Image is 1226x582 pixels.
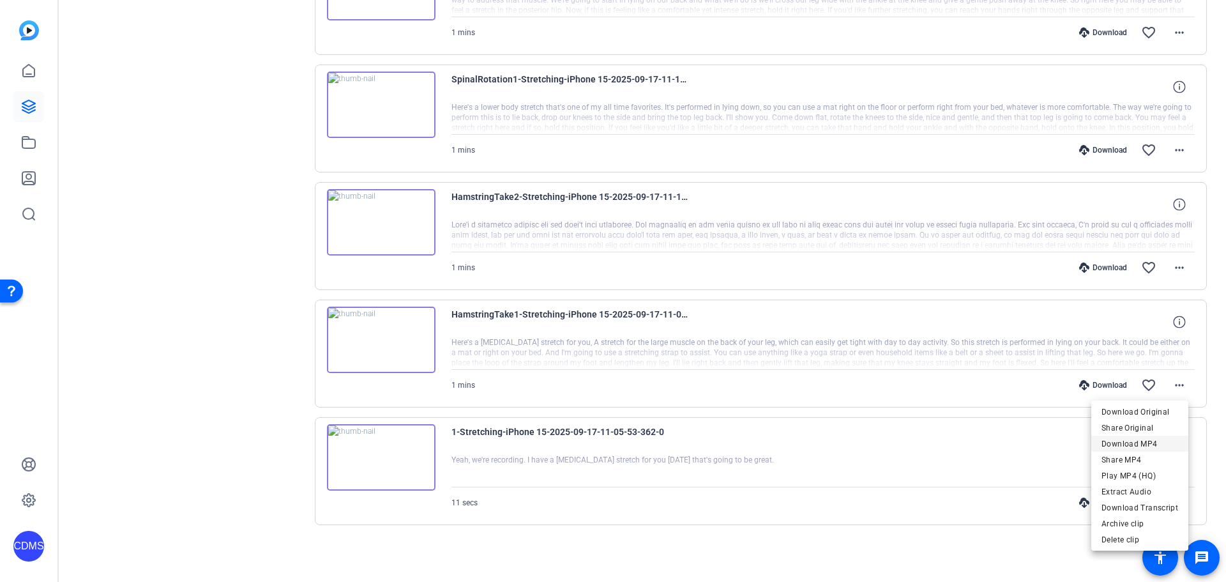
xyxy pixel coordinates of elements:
[1101,532,1178,548] span: Delete clip
[1101,420,1178,436] span: Share Original
[1101,500,1178,516] span: Download Transcript
[1101,436,1178,452] span: Download MP4
[1101,484,1178,500] span: Extract Audio
[1101,468,1178,484] span: Play MP4 (HQ)
[1101,452,1178,468] span: Share MP4
[1101,516,1178,532] span: Archive clip
[1101,404,1178,420] span: Download Original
